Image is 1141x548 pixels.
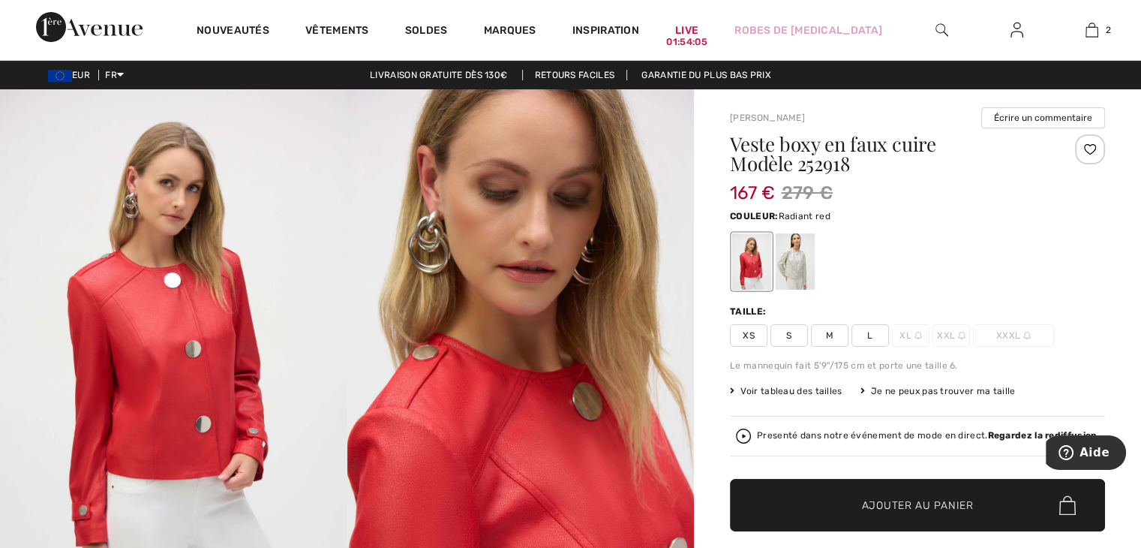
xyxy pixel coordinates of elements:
img: Regardez la rediffusion [736,429,751,444]
span: Couleur: [730,211,778,221]
span: XXXL [973,324,1054,347]
img: Euro [48,70,72,82]
span: XXL [932,324,970,347]
span: L [851,324,889,347]
span: EUR [48,70,96,80]
a: Live01:54:05 [675,23,698,38]
span: 279 € [782,179,833,206]
span: 167 € [730,167,776,203]
span: Ajouter au panier [862,498,974,513]
a: Retours faciles [522,70,628,80]
iframe: Ouvre un widget dans lequel vous pouvez trouver plus d’informations [1046,435,1126,473]
div: Radiant red [732,233,771,290]
span: XS [730,324,767,347]
a: Livraison gratuite dès 130€ [358,70,519,80]
span: Voir tableau des tailles [730,384,842,398]
a: Nouveautés [197,24,269,40]
a: Garantie du plus bas prix [629,70,783,80]
div: Moonstone [776,233,815,290]
a: [PERSON_NAME] [730,113,805,123]
span: S [770,324,808,347]
img: ring-m.svg [1023,332,1031,339]
img: ring-m.svg [914,332,922,339]
span: Radiant red [778,211,830,221]
div: Presenté dans notre événement de mode en direct. [757,431,1097,441]
h1: Veste boxy en faux cuire Modèle 252918 [730,134,1043,173]
span: Inspiration [572,24,639,40]
div: Le mannequin fait 5'9"/175 cm et porte une taille 6. [730,359,1105,372]
div: Je ne peux pas trouver ma taille [860,384,1016,398]
img: Mon panier [1085,21,1098,39]
a: Robes de [MEDICAL_DATA] [734,23,882,38]
a: Marques [484,24,536,40]
div: 01:54:05 [666,35,707,50]
img: Mes infos [1010,21,1023,39]
span: FR [105,70,124,80]
a: Vêtements [305,24,369,40]
span: 2 [1106,23,1111,37]
a: Soldes [405,24,448,40]
a: 2 [1055,21,1128,39]
button: Écrire un commentaire [981,107,1105,128]
span: XL [892,324,929,347]
img: Bag.svg [1059,495,1076,515]
img: recherche [935,21,948,39]
img: 1ère Avenue [36,12,143,42]
span: M [811,324,848,347]
a: Se connecter [998,21,1035,40]
strong: Regardez la rediffusion [987,430,1097,441]
button: Ajouter au panier [730,479,1105,531]
img: ring-m.svg [958,332,965,339]
div: Taille: [730,305,769,318]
